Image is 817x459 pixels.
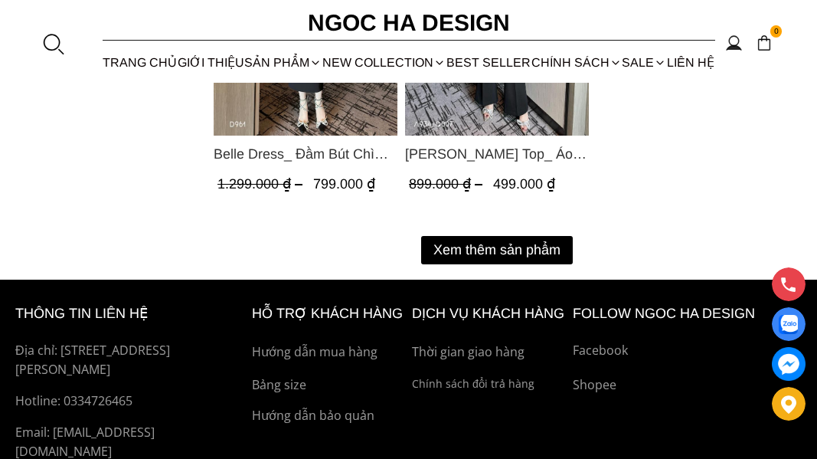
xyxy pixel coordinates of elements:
h6: thông tin liên hệ [15,303,244,325]
div: Chính sách [531,42,622,83]
span: Belle Dress_ Đầm Bút Chì Đen Phối Choàng Vai May Ly Màu Trắng Kèm Hoa D961 [214,143,397,165]
a: Chính sách đổi trả hàng [412,375,564,392]
a: BEST SELLER [446,42,531,83]
a: Hướng dẫn mua hàng [252,343,404,362]
a: GIỚI THIỆU [177,42,244,83]
p: Địa chỉ: [STREET_ADDRESS][PERSON_NAME] [15,341,244,380]
a: messenger [772,347,806,381]
h6: hỗ trợ khách hàng [252,303,404,325]
span: 1.299.000 ₫ [217,176,306,192]
a: TRANG CHỦ [103,42,178,83]
span: 799.000 ₫ [313,176,375,192]
button: Xem thêm sản phẩm [421,236,573,264]
a: SALE [622,42,667,83]
h6: Follow ngoc ha Design [573,303,802,325]
a: Ngoc Ha Design [256,5,562,41]
a: LIÊN HỆ [667,42,715,83]
a: Display image [772,307,806,341]
a: NEW COLLECTION [322,42,446,83]
img: img-CART-ICON-ksit0nf1 [756,34,773,51]
span: 0 [770,25,783,38]
a: Facebook [573,341,802,361]
a: Link to Belle Dress_ Đầm Bút Chì Đen Phối Choàng Vai May Ly Màu Trắng Kèm Hoa D961 [214,143,397,165]
a: Thời gian giao hàng [412,343,564,362]
span: [PERSON_NAME] Top_ Áo Vạt Chéo Đính 3 Cúc Tay Cộc Màu Trắng A934 [405,143,589,165]
a: Link to Amy Top_ Áo Vạt Chéo Đính 3 Cúc Tay Cộc Màu Trắng A934 [405,143,589,165]
div: SẢN PHẨM [244,42,322,83]
span: 499.000 ₫ [493,176,555,192]
a: Hướng dẫn bảo quản [252,406,404,426]
a: Hotline: 0334726465 [15,392,244,411]
span: 899.000 ₫ [409,176,486,192]
img: Display image [779,315,798,334]
h6: Dịch vụ khách hàng [412,303,564,325]
a: Shopee [573,375,802,395]
a: Bảng size [252,375,404,395]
